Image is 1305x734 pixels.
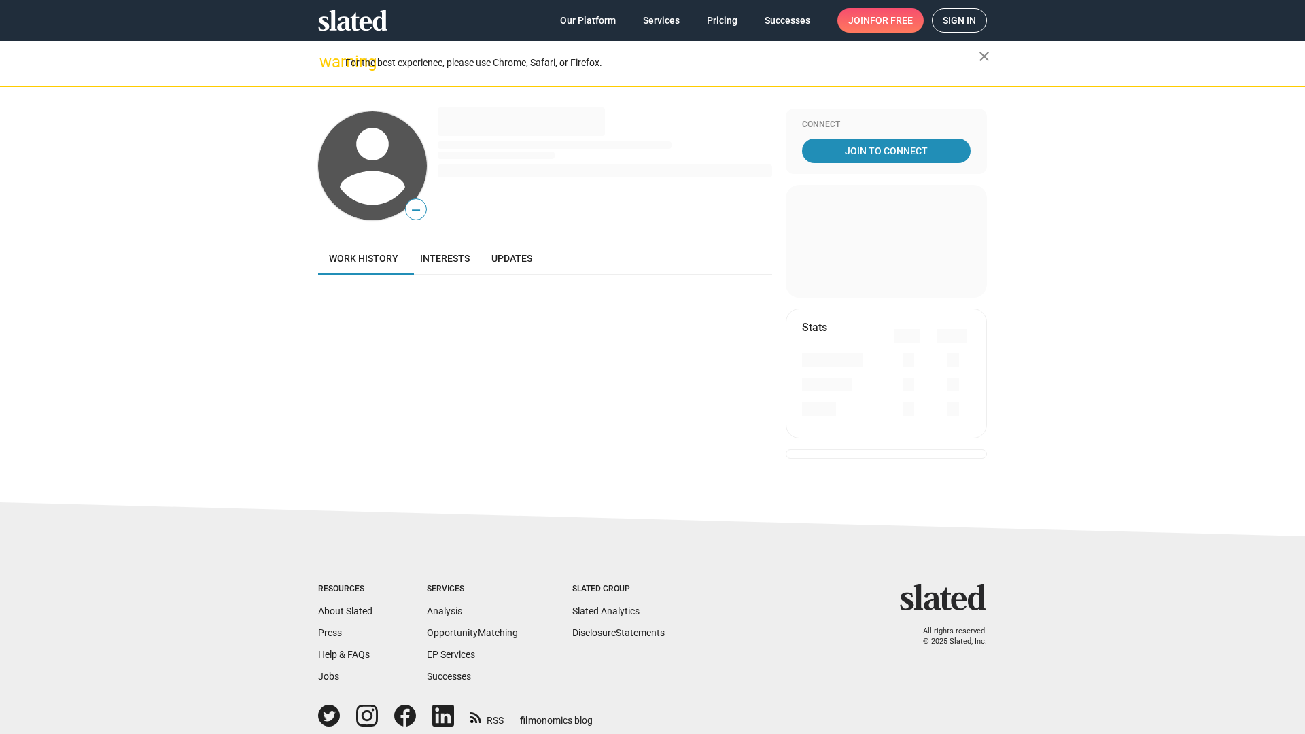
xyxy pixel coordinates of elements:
a: Our Platform [549,8,627,33]
mat-icon: warning [319,54,336,70]
div: Slated Group [572,584,665,595]
a: Interests [409,242,481,275]
a: Joinfor free [837,8,924,33]
a: Help & FAQs [318,649,370,660]
a: Analysis [427,606,462,616]
span: Updates [491,253,532,264]
a: Services [632,8,691,33]
span: — [406,201,426,219]
a: Successes [427,671,471,682]
a: About Slated [318,606,372,616]
span: Work history [329,253,398,264]
span: Join To Connect [805,139,968,163]
a: Updates [481,242,543,275]
div: For the best experience, please use Chrome, Safari, or Firefox. [345,54,979,72]
span: for free [870,8,913,33]
mat-card-title: Stats [802,320,827,334]
span: Our Platform [560,8,616,33]
span: film [520,715,536,726]
a: Jobs [318,671,339,682]
a: RSS [470,706,504,727]
span: Pricing [707,8,737,33]
span: Join [848,8,913,33]
p: All rights reserved. © 2025 Slated, Inc. [909,627,987,646]
a: Press [318,627,342,638]
a: Sign in [932,8,987,33]
div: Connect [802,120,971,130]
a: Pricing [696,8,748,33]
a: Successes [754,8,821,33]
div: Services [427,584,518,595]
a: filmonomics blog [520,703,593,727]
a: Join To Connect [802,139,971,163]
a: Slated Analytics [572,606,640,616]
span: Services [643,8,680,33]
span: Sign in [943,9,976,32]
a: DisclosureStatements [572,627,665,638]
a: Work history [318,242,409,275]
span: Successes [765,8,810,33]
a: EP Services [427,649,475,660]
div: Resources [318,584,372,595]
a: OpportunityMatching [427,627,518,638]
mat-icon: close [976,48,992,65]
span: Interests [420,253,470,264]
